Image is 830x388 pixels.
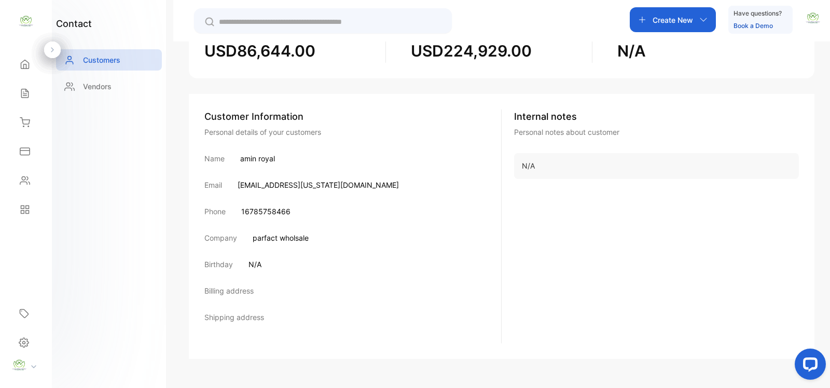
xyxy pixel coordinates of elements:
p: Name [204,153,225,164]
iframe: LiveChat chat widget [786,344,830,388]
p: N/A [248,259,261,270]
p: Vendors [83,81,112,92]
button: avatar [805,7,821,32]
p: [EMAIL_ADDRESS][US_STATE][DOMAIN_NAME] [238,179,399,190]
p: Create New [653,15,693,25]
img: logo [18,13,34,29]
p: Phone [204,206,226,217]
p: Email [204,179,222,190]
p: Have questions? [734,8,782,19]
p: Shipping address [204,312,264,323]
p: Personal notes about customer [514,127,799,137]
p: 16785758466 [241,206,290,217]
p: amin royal [240,153,275,164]
p: parfact wholsale [253,232,309,243]
a: Vendors [56,76,162,97]
p: Birthday [204,259,233,270]
p: Billing address [204,285,254,296]
h1: contact [56,17,92,31]
div: Customer Information [204,109,501,123]
p: N/A [617,39,791,63]
p: N/A [522,161,791,171]
p: Internal notes [514,109,799,123]
a: Book a Demo [734,22,773,30]
span: USD224,929.00 [411,41,532,60]
a: Customers [56,49,162,71]
p: Customers [83,54,120,65]
span: USD86,644.00 [204,41,315,60]
p: Company [204,232,237,243]
img: avatar [805,10,821,26]
div: Personal details of your customers [204,127,501,137]
img: profile [11,357,27,373]
button: Create New [630,7,716,32]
